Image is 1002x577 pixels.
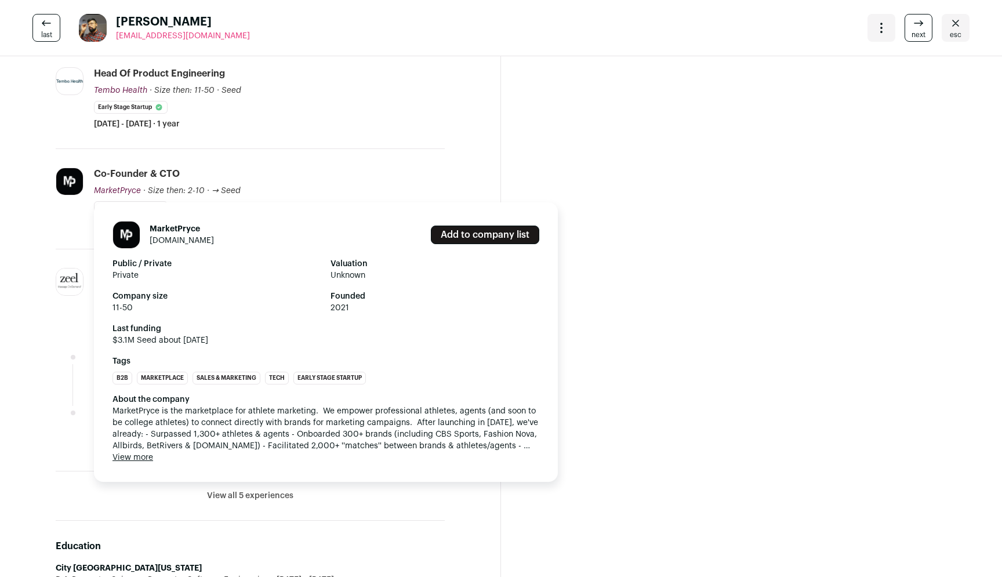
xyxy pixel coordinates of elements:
[265,372,289,384] li: Tech
[56,268,83,295] img: 07b0bc0847d50c3960e960a3e46aff7b618b761a26e45cef4099a380835662c8.jpg
[867,14,895,42] button: Open dropdown
[113,222,140,248] img: 5a501051f15074e2552d58d408eef8a7492b150555b92d9296af6cae81782540.png
[112,258,321,270] strong: Public / Private
[116,32,250,40] span: [EMAIL_ADDRESS][DOMAIN_NAME]
[942,14,970,42] a: Close
[331,270,539,281] span: Unknown
[94,168,180,180] div: Co-Founder & CTO
[94,118,180,130] span: [DATE] - [DATE] · 1 year
[116,14,250,30] span: [PERSON_NAME]
[137,372,188,384] li: Marketplace
[331,291,539,302] strong: Founded
[331,258,539,270] strong: Valuation
[112,302,321,314] span: 11-50
[56,564,202,572] strong: City [GEOGRAPHIC_DATA][US_STATE]
[112,270,321,281] span: Private
[431,226,539,244] a: Add to company list
[112,405,539,452] span: MarketPryce is the marketplace for athlete marketing. We empower professional athletes, agents (a...
[41,30,52,39] span: last
[56,79,83,83] img: 59b144a4df8aeb7a28f4ca5a2a19aeeeb7c7701bd5b4401a0111c330c7bbdf4b.png
[112,291,321,302] strong: Company size
[94,101,168,114] li: Early Stage Startup
[94,86,147,95] span: Tembo Health
[293,372,366,384] li: Early Stage Startup
[950,30,961,39] span: esc
[94,187,141,195] span: MarketPryce
[112,355,539,367] strong: Tags
[112,335,539,346] span: $3.1M Seed about [DATE]
[217,85,219,96] span: ·
[56,168,83,195] img: 5a501051f15074e2552d58d408eef8a7492b150555b92d9296af6cae81782540.png
[79,14,107,42] img: fe8b34f7737c9e19313e41a4b41ab1f71c3cd35f8ae70562c7b6584c4f414779
[94,67,225,80] div: Head of Product Engineering
[56,539,445,553] h2: Education
[116,30,250,42] a: [EMAIL_ADDRESS][DOMAIN_NAME]
[112,323,539,335] strong: Last funding
[912,30,925,39] span: next
[331,302,539,314] span: 2021
[207,185,209,197] span: ·
[222,86,241,95] span: Seed
[207,490,293,502] button: View all 5 experiences
[112,452,153,463] button: View more
[193,372,260,384] li: Sales & Marketing
[143,187,205,195] span: · Size then: 2-10
[32,14,60,42] a: last
[150,86,215,95] span: · Size then: 11-50
[150,237,214,245] a: [DOMAIN_NAME]
[212,187,241,195] span: → Seed
[905,14,932,42] a: next
[112,394,539,405] div: About the company
[112,372,132,384] li: B2B
[150,223,214,235] h1: MarketPryce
